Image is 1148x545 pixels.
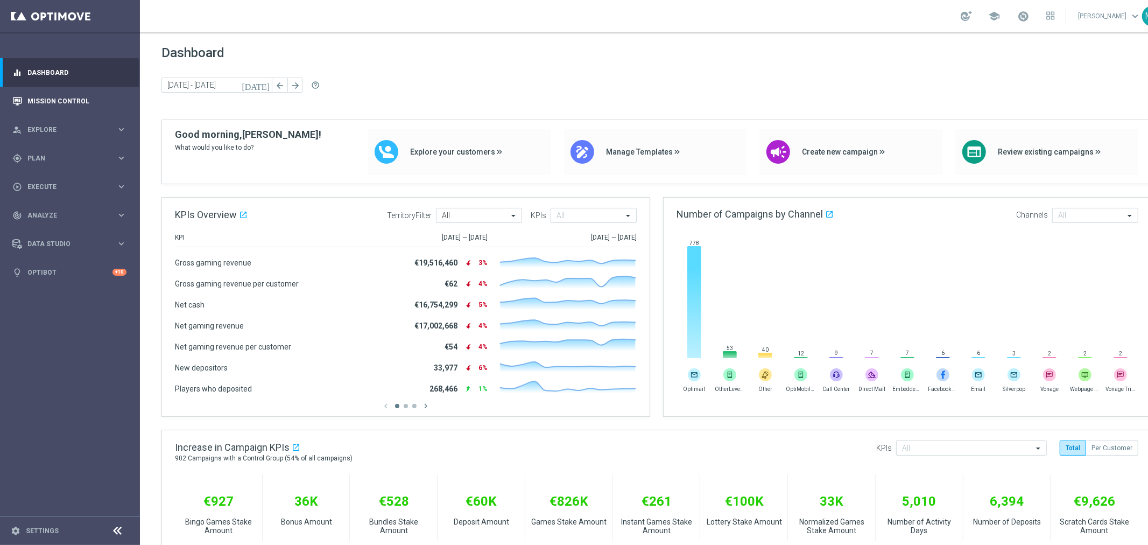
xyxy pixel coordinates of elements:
a: Settings [26,528,59,534]
span: Execute [27,184,116,190]
a: Dashboard [27,58,126,87]
a: Optibot [27,258,112,287]
button: Mission Control [12,97,127,106]
button: gps_fixed Plan keyboard_arrow_right [12,154,127,163]
span: Explore [27,127,116,133]
div: +10 [112,269,126,276]
div: Analyze [12,211,116,220]
i: gps_fixed [12,153,22,163]
button: equalizer Dashboard [12,68,127,77]
div: Explore [12,125,116,135]
i: person_search [12,125,22,135]
span: Analyze [27,212,116,219]
i: settings [11,526,20,536]
a: [PERSON_NAME]keyboard_arrow_down [1077,8,1142,24]
div: Optibot [12,258,126,287]
i: keyboard_arrow_right [116,124,126,135]
div: Execute [12,182,116,192]
div: Mission Control [12,87,126,115]
i: keyboard_arrow_right [116,239,126,249]
span: keyboard_arrow_down [1129,10,1141,22]
i: lightbulb [12,268,22,277]
button: track_changes Analyze keyboard_arrow_right [12,211,127,220]
button: Data Studio keyboard_arrow_right [12,240,127,248]
span: school [988,10,1000,22]
i: equalizer [12,68,22,78]
i: keyboard_arrow_right [116,153,126,163]
button: person_search Explore keyboard_arrow_right [12,125,127,134]
div: Data Studio [12,239,116,249]
div: Plan [12,153,116,163]
button: lightbulb Optibot +10 [12,268,127,277]
i: track_changes [12,211,22,220]
span: Data Studio [27,241,116,247]
i: keyboard_arrow_right [116,210,126,220]
a: Mission Control [27,87,126,115]
button: play_circle_outline Execute keyboard_arrow_right [12,183,127,191]
span: Plan [27,155,116,162]
i: keyboard_arrow_right [116,181,126,192]
i: play_circle_outline [12,182,22,192]
div: Dashboard [12,58,126,87]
